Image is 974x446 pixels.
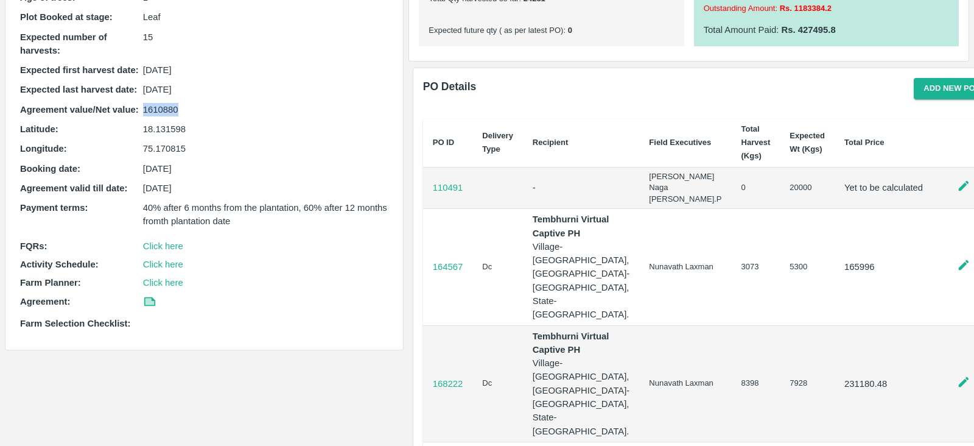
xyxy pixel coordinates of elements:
p: 18.131598 [143,122,389,136]
b: PO ID [433,138,454,147]
b: Agreement: [20,297,70,306]
b: Tembhurni Virtual Captive PH [533,331,609,355]
p: Village-[GEOGRAPHIC_DATA], [GEOGRAPHIC_DATA]-[GEOGRAPHIC_DATA], State-[GEOGRAPHIC_DATA]. [533,356,629,438]
p: Leaf [143,10,389,24]
b: Total Harvest (Kgs) [741,124,771,161]
b: Field Executives [649,138,711,147]
b: Longitude : [20,144,67,154]
p: Total Amount Paid : [704,23,949,37]
b: Rs. 427495.8 [779,25,835,35]
a: 110491 [433,181,463,194]
p: Expected future qty ( as per latest PO) : [429,25,674,37]
td: 0 [732,167,780,209]
b: Recipient [533,138,569,147]
a: Click here [143,260,183,269]
p: Outstanding Amount : [704,3,949,15]
p: [DATE] [143,83,389,96]
b: Farm Selection Checklist: [20,319,130,328]
b: Rs. 1183384.2 [777,4,832,13]
p: 75.170815 [143,142,389,155]
b: Tembhurni Virtual Captive PH [533,214,609,238]
b: Total Price [844,138,885,147]
b: Agreement value/Net value : [20,105,139,115]
td: 3073 [732,209,780,325]
b: FQRs: [20,241,47,251]
b: Agreement valid till date : [20,183,128,193]
td: 5300 [780,209,835,325]
b: 0 [566,26,572,35]
td: Dc [472,325,523,442]
p: Village-[GEOGRAPHIC_DATA], [GEOGRAPHIC_DATA]-[GEOGRAPHIC_DATA], State-[GEOGRAPHIC_DATA]. [533,240,629,322]
td: [PERSON_NAME] Naga [PERSON_NAME].P [639,167,731,209]
p: 40% after 6 months from the plantation, 60% after 12 months fromth plantation date [143,201,389,228]
b: Farm Planner: [20,278,81,288]
td: 20000 [780,167,835,209]
p: 1610880 [143,103,389,116]
h6: PO Details [423,78,477,99]
p: - [533,181,629,194]
td: Nunavath Laxman [639,209,731,325]
b: Delivery Type [482,131,513,154]
p: Yet to be calculated [844,181,932,194]
b: Booking date : [20,164,80,174]
a: Click here [143,241,183,251]
a: 168222 [433,377,463,391]
a: Click here [143,278,183,288]
p: 165996 [844,260,932,274]
p: 15 [143,30,389,44]
td: Nunavath Laxman [639,325,731,442]
b: Activity Schedule: [20,260,99,269]
b: Expected Wt (Kgs) [790,131,825,154]
td: 8398 [732,325,780,442]
b: Plot Booked at stage : [20,12,113,22]
b: Expected first harvest date : [20,65,139,75]
b: Expected number of harvests : [20,32,107,55]
a: 164567 [433,260,463,274]
p: [DATE] [143,63,389,77]
b: Latitude : [20,124,58,134]
p: 231180.48 [844,377,932,391]
p: [DATE] [143,182,389,195]
b: Payment terms : [20,203,88,213]
td: 7928 [780,325,835,442]
b: Expected last harvest date : [20,85,137,94]
td: Dc [472,209,523,325]
p: [DATE] [143,162,389,175]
